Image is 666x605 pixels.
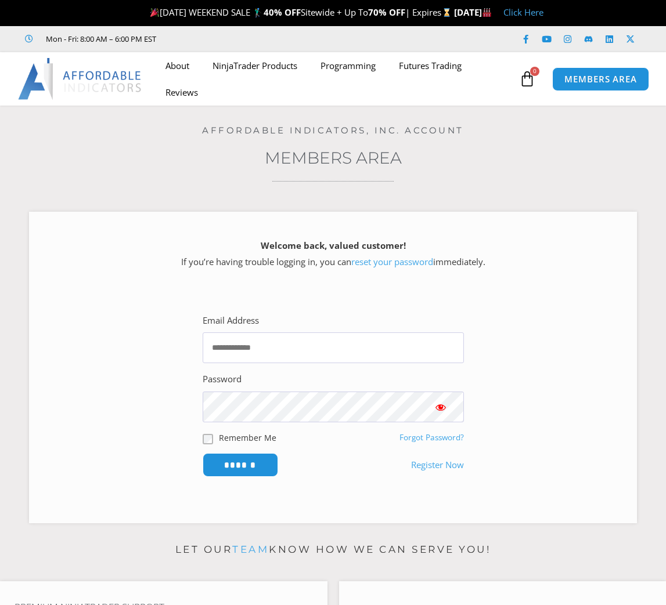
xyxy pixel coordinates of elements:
img: 🏭 [483,8,491,17]
span: Mon - Fri: 8:00 AM – 6:00 PM EST [43,32,156,46]
a: Members Area [265,148,402,168]
a: Futures Trading [387,52,473,79]
a: Click Here [503,6,543,18]
a: Register Now [411,457,464,473]
a: reset your password [351,256,433,267]
img: 🎉 [150,8,159,17]
strong: [DATE] [454,6,492,18]
label: Password [203,371,242,387]
iframe: Customer reviews powered by Trustpilot [172,33,347,45]
a: Forgot Password? [399,432,464,443]
label: Email Address [203,313,259,329]
strong: 40% OFF [264,6,301,18]
span: MEMBERS AREA [564,75,637,84]
a: Programming [309,52,387,79]
nav: Menu [154,52,516,106]
label: Remember Me [219,432,276,444]
a: Affordable Indicators, Inc. Account [202,125,464,136]
button: Show password [417,392,464,422]
strong: Welcome back, valued customer! [261,240,406,251]
strong: 70% OFF [368,6,405,18]
a: About [154,52,201,79]
span: [DATE] WEEKEND SALE 🏌️‍♂️ Sitewide + Up To | Expires [147,6,453,18]
img: LogoAI | Affordable Indicators – NinjaTrader [18,58,143,100]
img: ⌛ [442,8,451,17]
a: MEMBERS AREA [552,67,649,91]
a: team [232,544,269,555]
a: 0 [502,62,553,96]
span: 0 [530,67,539,76]
a: NinjaTrader Products [201,52,309,79]
a: Reviews [154,79,210,106]
p: If you’re having trouble logging in, you can immediately. [49,238,617,270]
